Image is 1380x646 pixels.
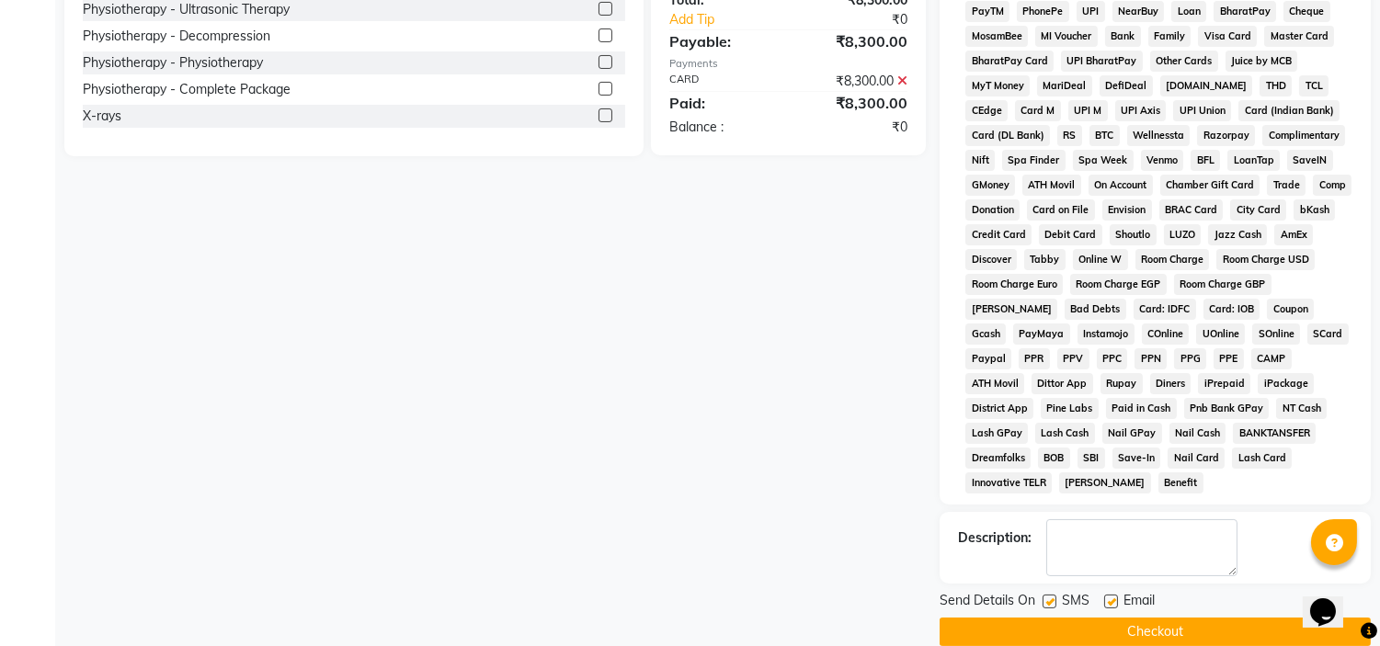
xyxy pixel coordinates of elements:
[965,1,1009,22] span: PayTM
[1022,175,1081,196] span: ATH Movil
[965,448,1031,469] span: Dreamfolks
[1258,373,1314,394] span: iPackage
[1160,75,1253,96] span: [DOMAIN_NAME]
[1230,199,1286,221] span: City Card
[1123,591,1155,614] span: Email
[965,125,1050,146] span: Card (DL Bank)
[1097,348,1128,369] span: PPC
[1276,398,1327,419] span: NT Cash
[1184,398,1270,419] span: Pnb Bank GPay
[1077,1,1105,22] span: UPI
[1141,150,1184,171] span: Venmo
[1065,299,1126,320] span: Bad Debts
[1198,373,1250,394] span: iPrepaid
[965,348,1011,369] span: Paypal
[1061,51,1143,72] span: UPI BharatPay
[1068,100,1108,121] span: UPI M
[1089,175,1153,196] span: On Account
[1035,26,1098,47] span: MI Voucher
[1041,398,1099,419] span: Pine Labs
[1013,323,1070,345] span: PayMaya
[965,224,1032,245] span: Credit Card
[1158,472,1203,493] span: Benefit
[1027,199,1095,221] span: Card on File
[1274,224,1313,245] span: AmEx
[965,175,1015,196] span: GMoney
[1303,572,1362,628] iframe: chat widget
[811,10,922,29] div: ₹0
[1112,448,1161,469] span: Save-In
[965,398,1033,419] span: District App
[1062,591,1089,614] span: SMS
[1150,51,1218,72] span: Other Cards
[1173,100,1231,121] span: UPI Union
[1169,423,1226,444] span: Nail Cash
[656,118,789,137] div: Balance :
[1197,125,1255,146] span: Razorpay
[1127,125,1191,146] span: Wellnessta
[1106,398,1177,419] span: Paid in Cash
[1002,150,1066,171] span: Spa Finder
[789,30,922,52] div: ₹8,300.00
[1168,448,1225,469] span: Nail Card
[1262,125,1345,146] span: Complimentary
[965,26,1028,47] span: MosamBee
[1089,125,1120,146] span: BTC
[965,249,1017,270] span: Discover
[1150,373,1192,394] span: Diners
[1134,299,1196,320] span: Card: IDFC
[940,591,1035,614] span: Send Details On
[1019,348,1050,369] span: PPR
[940,618,1371,646] button: Checkout
[83,107,121,126] div: X-rays
[1287,150,1333,171] span: SaveIN
[1037,75,1092,96] span: MariDeal
[1100,75,1153,96] span: DefiDeal
[1238,100,1340,121] span: Card (Indian Bank)
[1102,199,1152,221] span: Envision
[1313,175,1351,196] span: Comp
[1294,199,1335,221] span: bKash
[1032,373,1093,394] span: Dittor App
[789,72,922,91] div: ₹8,300.00
[1252,323,1300,345] span: SOnline
[1135,348,1167,369] span: PPN
[1214,348,1244,369] span: PPE
[1198,26,1257,47] span: Visa Card
[965,75,1030,96] span: MyT Money
[1024,249,1066,270] span: Tabby
[965,323,1006,345] span: Gcash
[965,199,1020,221] span: Donation
[1015,100,1061,121] span: Card M
[1191,150,1220,171] span: BFL
[669,56,907,72] div: Payments
[1214,1,1276,22] span: BharatPay
[1059,472,1151,493] span: [PERSON_NAME]
[1174,348,1206,369] span: PPG
[1283,1,1330,22] span: Cheque
[1307,323,1349,345] span: SCard
[1227,150,1280,171] span: LoanTap
[1073,150,1134,171] span: Spa Week
[1057,125,1082,146] span: RS
[1078,448,1105,469] span: SBI
[656,92,789,114] div: Paid:
[1102,423,1162,444] span: Nail GPay
[1299,75,1329,96] span: TCL
[1142,323,1190,345] span: COnline
[1260,75,1292,96] span: THD
[1251,348,1292,369] span: CAMP
[1017,1,1069,22] span: PhonePe
[965,150,995,171] span: Nift
[656,30,789,52] div: Payable:
[965,472,1052,493] span: Innovative TELR
[1196,323,1245,345] span: UOnline
[1115,100,1167,121] span: UPI Axis
[656,10,811,29] a: Add Tip
[1264,26,1334,47] span: Master Card
[958,528,1032,548] div: Description:
[965,373,1024,394] span: ATH Movil
[1233,423,1316,444] span: BANKTANSFER
[1073,249,1128,270] span: Online W
[789,118,922,137] div: ₹0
